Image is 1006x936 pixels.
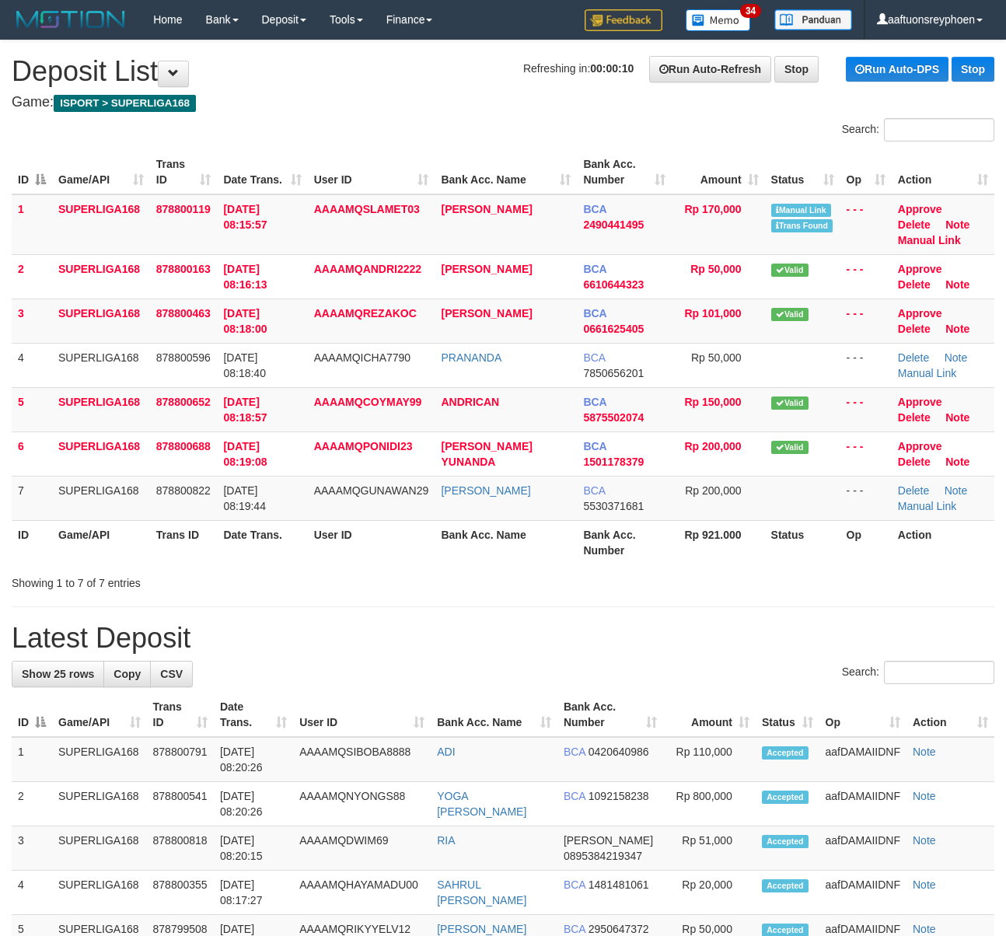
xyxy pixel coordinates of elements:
th: Bank Acc. Name [435,520,577,564]
span: Rp 200,000 [684,440,741,452]
span: [PERSON_NAME] [564,834,653,847]
td: aafDAMAIIDNF [819,737,906,782]
td: - - - [840,343,892,387]
th: Date Trans.: activate to sort column ascending [217,150,307,194]
th: Rp 921.000 [672,520,764,564]
span: BCA [564,923,585,935]
a: Approve [898,307,942,320]
td: 878800791 [147,737,214,782]
a: Delete [898,484,929,497]
th: Action: activate to sort column ascending [906,693,994,737]
a: Note [945,323,969,335]
td: Rp 20,000 [663,871,756,915]
td: 6 [12,431,52,476]
th: Amount: activate to sort column ascending [663,693,756,737]
input: Search: [884,661,994,684]
th: Bank Acc. Name: activate to sort column ascending [435,150,577,194]
th: Status: activate to sort column ascending [756,693,819,737]
label: Search: [842,661,994,684]
a: [PERSON_NAME] YUNANDA [441,440,532,468]
td: SUPERLIGA168 [52,782,147,826]
span: 878800463 [156,307,211,320]
td: 3 [12,299,52,343]
th: ID: activate to sort column descending [12,150,52,194]
span: ISPORT > SUPERLIGA168 [54,95,196,112]
th: User ID [308,520,435,564]
span: Accepted [762,835,809,848]
td: aafDAMAIIDNF [819,826,906,871]
td: - - - [840,431,892,476]
span: Valid transaction [771,396,809,410]
th: Bank Acc. Number [577,520,672,564]
td: 878800355 [147,871,214,915]
a: Approve [898,203,942,215]
span: Similar transaction found [771,219,833,232]
span: Accepted [762,746,809,760]
span: BCA [583,263,606,275]
span: Valid transaction [771,441,809,454]
input: Search: [884,118,994,141]
th: ID: activate to sort column descending [12,693,52,737]
th: Game/API: activate to sort column ascending [52,693,147,737]
a: [PERSON_NAME] [441,203,532,215]
td: Rp 51,000 [663,826,756,871]
span: [DATE] 08:19:44 [223,484,266,512]
th: Game/API: activate to sort column ascending [52,150,150,194]
span: AAAAMQSLAMET03 [314,203,420,215]
img: Button%20Memo.svg [686,9,751,31]
a: Stop [774,56,819,82]
td: 878800541 [147,782,214,826]
span: BCA [583,351,605,364]
td: SUPERLIGA168 [52,343,150,387]
a: [PERSON_NAME] [437,923,526,935]
a: [PERSON_NAME] [441,263,532,275]
h1: Latest Deposit [12,623,994,654]
span: BCA [564,790,585,802]
td: [DATE] 08:17:27 [214,871,293,915]
img: MOTION_logo.png [12,8,130,31]
td: SUPERLIGA168 [52,826,147,871]
td: SUPERLIGA168 [52,871,147,915]
a: Manual Link [898,500,957,512]
td: 2 [12,254,52,299]
a: Delete [898,278,931,291]
a: [PERSON_NAME] [441,484,530,497]
span: Copy 5875502074 to clipboard [583,411,644,424]
a: Note [945,411,969,424]
td: - - - [840,254,892,299]
span: Copy 1501178379 to clipboard [583,456,644,468]
span: Copy 2950647372 to clipboard [589,923,649,935]
td: [DATE] 08:20:26 [214,737,293,782]
span: Copy 0895384219347 to clipboard [564,850,642,862]
a: YOGA [PERSON_NAME] [437,790,526,818]
span: Accepted [762,879,809,892]
span: [DATE] 08:18:00 [223,307,267,335]
th: Amount: activate to sort column ascending [672,150,764,194]
h1: Deposit List [12,56,994,87]
td: AAAAMQNYONGS88 [293,782,431,826]
a: CSV [150,661,193,687]
td: AAAAMQHAYAMADU00 [293,871,431,915]
span: AAAAMQPONIDI23 [314,440,413,452]
span: BCA [583,203,606,215]
th: Status [765,520,840,564]
span: Rp 101,000 [684,307,741,320]
span: Copy 0420640986 to clipboard [589,746,649,758]
span: Copy 0661625405 to clipboard [583,323,644,335]
a: Note [913,923,936,935]
th: Trans ID: activate to sort column ascending [147,693,214,737]
td: 1 [12,737,52,782]
span: Accepted [762,791,809,804]
a: Delete [898,411,931,424]
a: Delete [898,351,929,364]
a: Note [945,278,969,291]
span: Show 25 rows [22,668,94,680]
td: 5 [12,387,52,431]
strong: 00:00:10 [590,62,634,75]
h4: Game: [12,95,994,110]
span: Rp 150,000 [684,396,741,408]
span: 878800596 [156,351,211,364]
td: Rp 110,000 [663,737,756,782]
a: SAHRUL [PERSON_NAME] [437,878,526,906]
span: [DATE] 08:18:40 [223,351,266,379]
